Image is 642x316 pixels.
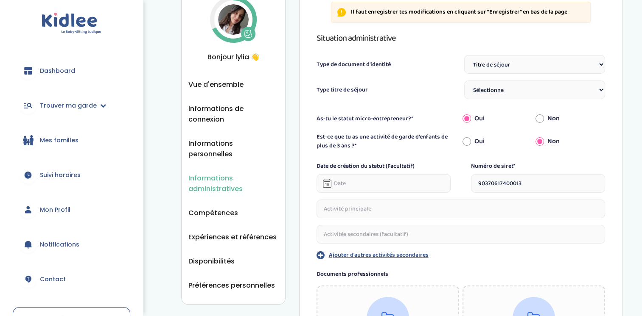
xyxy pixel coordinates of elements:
label: As-tu le statut micro-entrepreneur?* [317,114,459,123]
button: Informations administratives [188,173,278,194]
input: Activités secondaires (facultatif) [317,225,606,244]
label: Date de création du statut (Facultatif) [317,162,451,171]
button: Disponibilités [188,256,235,266]
label: Est-ce que tu as une activité de garde d'enfants de plus de 3 ans ?* [317,133,459,150]
p: Ajouter d'autres activités secondaires [329,251,429,260]
span: Mes familles [40,136,78,145]
label: Non [547,114,560,124]
span: Trouver ma garde [40,101,97,110]
label: Non [547,136,560,147]
a: Trouver ma garde [13,90,130,121]
input: Date [317,174,451,193]
a: Notifications [13,229,130,260]
a: Mes familles [13,125,130,155]
span: Suivi horaires [40,171,81,180]
label: Oui [474,136,485,147]
label: Numéro de siret* [471,162,605,171]
a: Contact [13,264,130,294]
label: Type titre de séjour [317,86,368,94]
p: Il faut enregistrer tes modifications en cliquant sur "Enregistrer" en bas de la page [351,8,567,17]
span: Bonjour lylia 👋 [188,52,278,62]
label: Documents professionnels [317,270,606,279]
a: Dashboard [13,55,130,86]
span: Contact [40,275,66,284]
img: Avatar [218,4,249,35]
label: Type de document d'identité [317,60,391,69]
span: Mon Profil [40,205,70,214]
button: Préférences personnelles [188,280,275,291]
button: Vue d'ensemble [188,79,244,90]
img: logo.svg [42,13,101,34]
h3: Situation administrative [317,31,606,45]
input: Activité principale [317,200,606,218]
input: Siret [471,174,605,193]
button: Ajouter d'autres activités secondaires [317,250,606,260]
span: Dashboard [40,67,75,75]
a: Suivi horaires [13,160,130,190]
button: Compétences [188,208,238,218]
a: Mon Profil [13,194,130,225]
button: Expériences et références [188,232,277,242]
label: Oui [474,114,485,124]
span: Notifications [40,240,79,249]
button: Informations de connexion [188,103,278,125]
button: Informations personnelles [188,138,278,159]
